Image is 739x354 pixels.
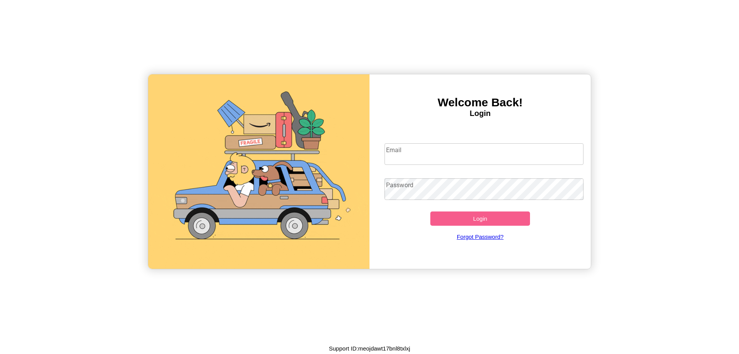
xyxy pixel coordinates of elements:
[430,211,530,226] button: Login
[329,343,410,354] p: Support ID: meojdawt17bnl8txlxj
[381,226,580,248] a: Forgot Password?
[148,74,369,269] img: gif
[369,96,591,109] h3: Welcome Back!
[369,109,591,118] h4: Login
